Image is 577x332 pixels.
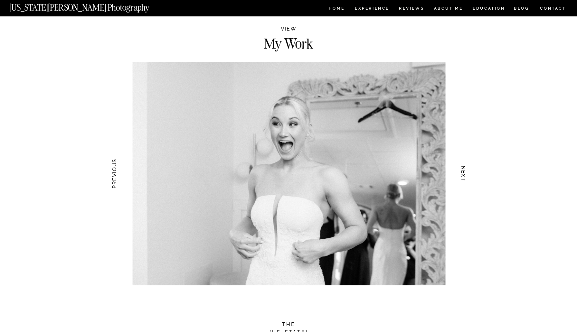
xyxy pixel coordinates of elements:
a: CONTACT [540,5,566,12]
a: EDUCATION [472,6,506,12]
a: ABOUT ME [434,6,463,12]
a: [US_STATE][PERSON_NAME] Photography [9,3,171,9]
a: BLOG [514,6,529,12]
h3: NEXT [460,153,467,194]
a: HOME [327,6,346,12]
a: Experience [355,6,389,12]
h2: VIEW [273,26,304,34]
h3: PREVIOUS [111,153,118,194]
a: REVIEWS [399,6,423,12]
h2: My Work [241,36,336,48]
